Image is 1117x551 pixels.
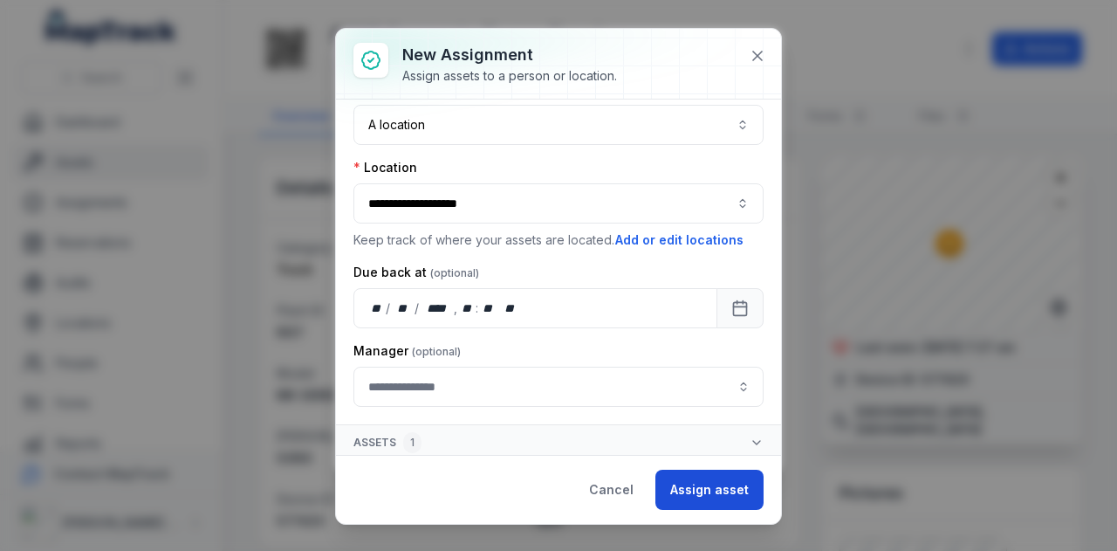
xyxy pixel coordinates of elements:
[480,300,497,317] div: minute,
[454,300,459,317] div: ,
[614,231,744,250] button: Add or edit locations
[402,43,617,67] h3: New assignment
[353,367,764,407] input: assignment-add:cf[907ad3fd-eed4-49d8-ad84-d22efbadc5a5]-label
[459,300,476,317] div: hour,
[353,432,421,453] span: Assets
[421,300,453,317] div: year,
[353,231,764,250] p: Keep track of where your assets are located.
[353,159,417,176] label: Location
[403,432,421,453] div: 1
[336,425,781,460] button: Assets1
[716,288,764,328] button: Calendar
[386,300,392,317] div: /
[574,470,648,510] button: Cancel
[353,264,479,281] label: Due back at
[353,105,764,145] button: A location
[476,300,480,317] div: :
[402,67,617,85] div: Assign assets to a person or location.
[415,300,421,317] div: /
[501,300,520,317] div: am/pm,
[368,300,386,317] div: day,
[392,300,415,317] div: month,
[655,470,764,510] button: Assign asset
[353,342,461,360] label: Manager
